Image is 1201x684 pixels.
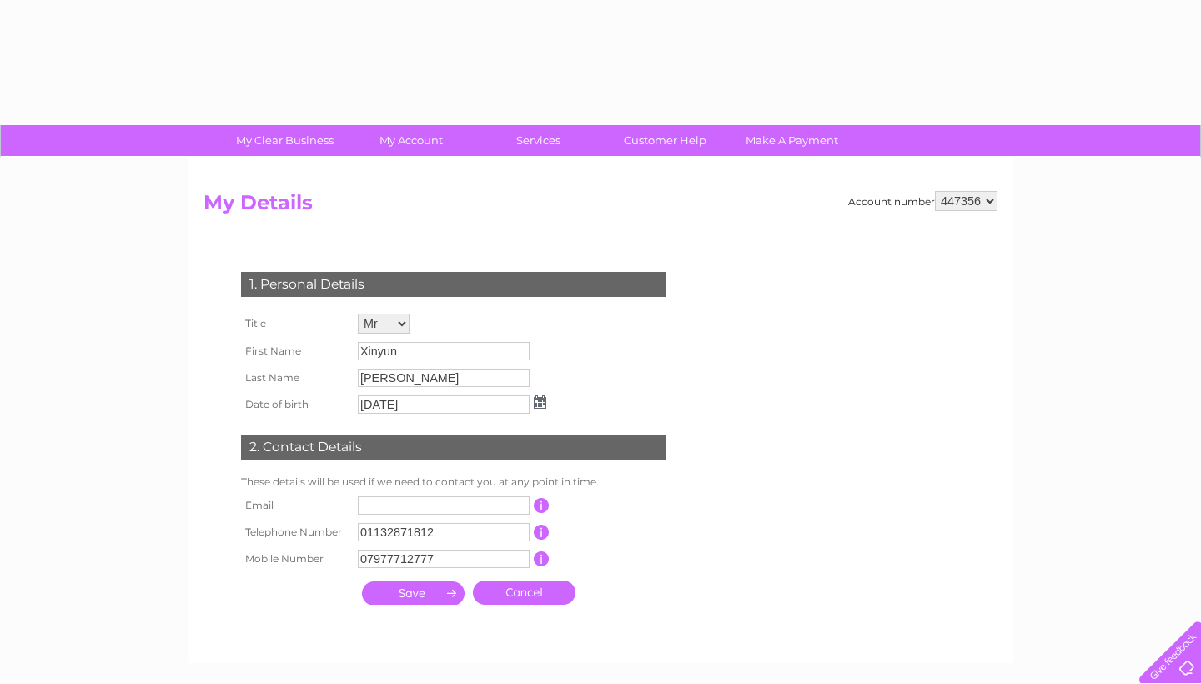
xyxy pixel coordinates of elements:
th: Email [237,492,354,519]
a: Services [470,125,607,156]
h2: My Details [204,191,997,223]
a: Cancel [473,581,575,605]
input: Information [534,551,550,566]
th: Telephone Number [237,519,354,546]
img: ... [534,395,546,409]
a: Customer Help [596,125,734,156]
div: 2. Contact Details [241,435,666,460]
a: My Account [343,125,480,156]
th: Date of birth [237,391,354,418]
div: 1. Personal Details [241,272,666,297]
input: Information [534,525,550,540]
input: Information [534,498,550,513]
td: These details will be used if we need to contact you at any point in time. [237,472,671,492]
th: Last Name [237,365,354,391]
th: Mobile Number [237,546,354,572]
a: My Clear Business [216,125,354,156]
th: Title [237,309,354,338]
th: First Name [237,338,354,365]
div: Account number [848,191,997,211]
a: Make A Payment [723,125,861,156]
input: Submit [362,581,465,605]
